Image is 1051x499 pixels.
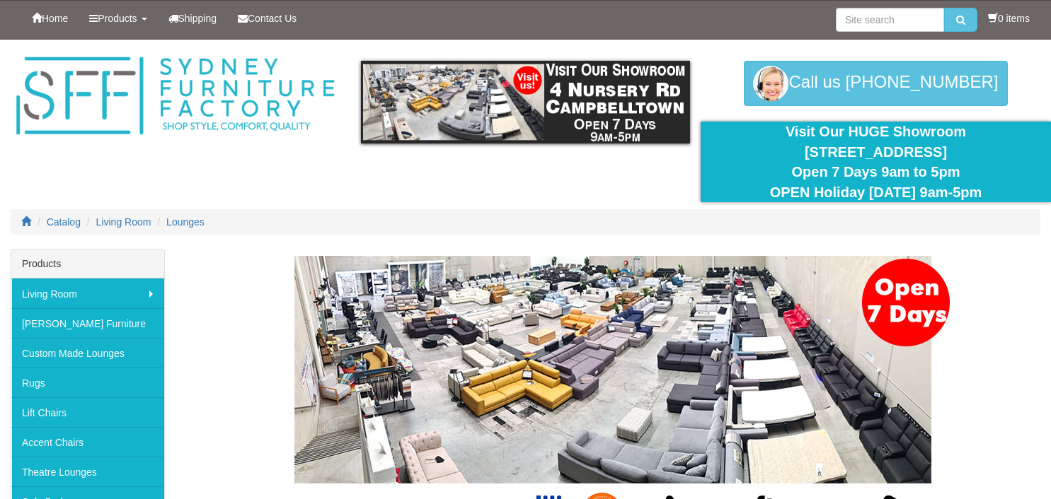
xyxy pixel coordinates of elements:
[21,1,79,36] a: Home
[711,122,1040,202] div: Visit Our HUGE Showroom [STREET_ADDRESS] Open 7 Days 9am to 5pm OPEN Holiday [DATE] 9am-5pm
[836,8,944,32] input: Site search
[98,13,137,24] span: Products
[79,1,157,36] a: Products
[11,397,164,427] a: Lift Chairs
[988,11,1030,25] li: 0 items
[11,457,164,486] a: Theatre Lounges
[248,13,297,24] span: Contact Us
[11,308,164,338] a: [PERSON_NAME] Furniture
[178,13,217,24] span: Shipping
[11,278,164,308] a: Living Room
[96,216,151,228] a: Living Room
[11,427,164,457] a: Accent Chairs
[158,1,228,36] a: Shipping
[11,249,164,278] div: Products
[11,54,340,139] img: Sydney Furniture Factory
[47,216,81,228] a: Catalog
[11,368,164,397] a: Rugs
[11,338,164,368] a: Custom Made Lounges
[227,1,307,36] a: Contact Us
[361,61,690,143] img: showroom.gif
[42,13,68,24] span: Home
[166,216,205,228] a: Lounges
